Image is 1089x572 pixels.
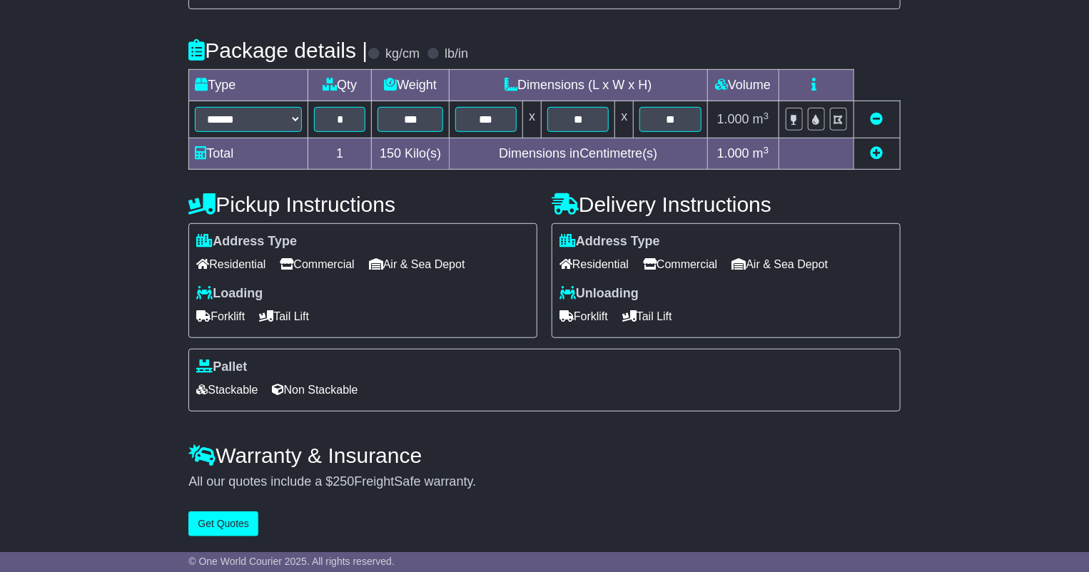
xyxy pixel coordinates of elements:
[615,101,634,138] td: x
[196,359,247,375] label: Pallet
[559,305,608,327] span: Forklift
[731,253,828,275] span: Air & Sea Depot
[643,253,717,275] span: Commercial
[333,474,354,489] span: 250
[196,253,265,275] span: Residential
[450,138,708,170] td: Dimensions in Centimetre(s)
[552,193,901,216] h4: Delivery Instructions
[189,138,308,170] td: Total
[753,146,769,160] span: m
[764,145,769,155] sup: 3
[445,46,468,62] label: lb/in
[188,39,368,62] h4: Package details |
[559,286,639,302] label: Unloading
[717,146,749,160] span: 1.000
[308,138,372,170] td: 1
[622,305,672,327] span: Tail Lift
[372,138,450,170] td: Kilo(s)
[196,305,245,327] span: Forklift
[280,253,354,275] span: Commercial
[369,253,465,275] span: Air & Sea Depot
[707,70,779,101] td: Volume
[188,511,258,536] button: Get Quotes
[871,112,883,126] a: Remove this item
[188,556,395,567] span: © One World Courier 2025. All rights reserved.
[273,379,358,401] span: Non Stackable
[196,234,297,250] label: Address Type
[188,193,537,216] h4: Pickup Instructions
[380,146,401,160] span: 150
[196,379,258,401] span: Stackable
[871,146,883,160] a: Add new item
[385,46,420,62] label: kg/cm
[372,70,450,101] td: Weight
[559,253,629,275] span: Residential
[717,112,749,126] span: 1.000
[188,474,900,490] div: All our quotes include a $ FreightSafe warranty.
[450,70,708,101] td: Dimensions (L x W x H)
[189,70,308,101] td: Type
[188,444,900,467] h4: Warranty & Insurance
[308,70,372,101] td: Qty
[559,234,660,250] label: Address Type
[764,111,769,121] sup: 3
[523,101,542,138] td: x
[753,112,769,126] span: m
[196,286,263,302] label: Loading
[259,305,309,327] span: Tail Lift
